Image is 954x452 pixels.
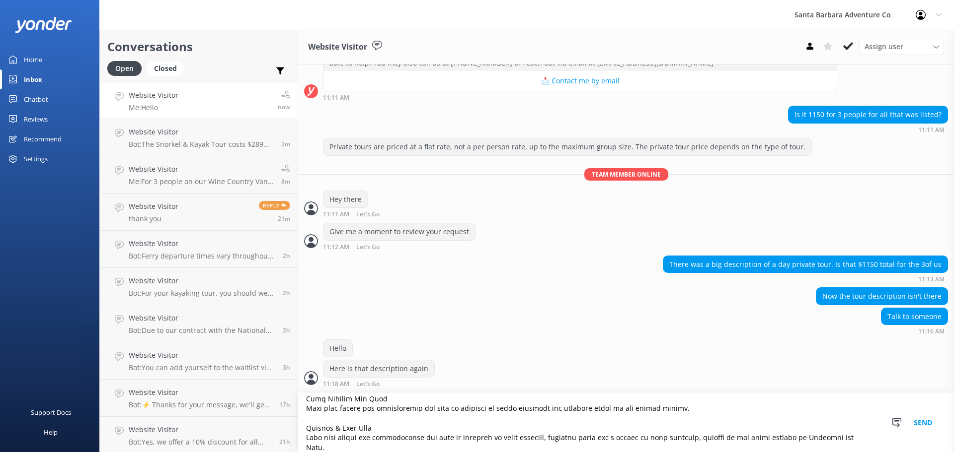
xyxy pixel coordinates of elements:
[279,438,290,446] span: Aug 21 2025 01:36pm (UTC -07:00) America/Tijuana
[323,191,368,208] div: Hey there
[100,119,298,156] a: Website VisitorBot:The Snorkel & Kayak Tour costs $289 per person plus ferry transportation ($70 ...
[107,63,147,73] a: Open
[323,210,412,218] div: Aug 22 2025 11:11am (UTC -07:00) America/Tijuana
[259,201,290,210] span: Reply
[129,164,274,175] h4: Website Visitor
[129,127,274,137] h4: Website Visitor
[147,61,184,76] div: Closed
[323,71,838,91] button: 📩 Contact me by email
[323,360,434,377] div: Here is that description again
[129,214,178,223] p: thank you
[918,276,945,282] strong: 11:13 AM
[100,82,298,119] a: Website VisitorMe:Hellonow
[278,103,290,111] span: Aug 22 2025 11:18am (UTC -07:00) America/Tijuana
[100,380,298,417] a: Website VisitorBot:⚡ Thanks for your message, we'll get back to you as soon as we can. You're als...
[323,243,476,251] div: Aug 22 2025 11:12am (UTC -07:00) America/Tijuana
[584,168,668,181] span: Team member online
[129,289,275,298] p: Bot: For your kayaking tour, you should wear a bathing suit under the provided wetsuit.
[24,69,42,89] div: Inbox
[323,244,349,251] strong: 11:12 AM
[129,363,275,372] p: Bot: You can add yourself to the waitlist via the booking system on our website at [URL][DOMAIN_N...
[129,400,272,409] p: Bot: ⚡ Thanks for your message, we'll get back to you as soon as we can. You're also welcome to k...
[298,393,954,452] textarea: Lorem ips dol sitametc adi elitseddo eiu temp incid! Ut labo etdol magn aliq enimadm. Ven qui nos...
[129,326,275,335] p: Bot: Due to our contract with the National Park Service, we are unable to sell ferry tickets to p...
[323,138,811,155] div: Private tours are priced at a flat rate, not a per person rate, up to the maximum group size. The...
[129,177,274,186] p: Me: For 3 people on our Wine Country Van, it is $239 per person, coming out to $717 total
[881,308,948,325] div: Talk to someone
[904,393,942,452] button: Send
[44,422,58,442] div: Help
[24,109,48,129] div: Reviews
[323,94,838,101] div: Aug 22 2025 11:11am (UTC -07:00) America/Tijuana
[918,328,945,334] strong: 11:16 AM
[107,37,290,56] h2: Conversations
[129,90,178,101] h4: Website Visitor
[323,380,435,387] div: Aug 22 2025 11:18am (UTC -07:00) America/Tijuana
[129,238,275,249] h4: Website Visitor
[107,61,142,76] div: Open
[100,305,298,342] a: Website VisitorBot:Due to our contract with the National Park Service, we are unable to sell ferr...
[881,327,948,334] div: Aug 22 2025 11:16am (UTC -07:00) America/Tijuana
[15,17,72,33] img: yonder-white-logo.png
[356,244,380,251] span: Let's Go
[323,95,349,101] strong: 11:11 AM
[100,231,298,268] a: Website VisitorBot:Ferry departure times vary throughout the year and are generally 3:30 PM or la...
[283,363,290,372] span: Aug 22 2025 07:24am (UTC -07:00) America/Tijuana
[129,313,275,323] h4: Website Visitor
[100,342,298,380] a: Website VisitorBot:You can add yourself to the waitlist via the booking system on our website at ...
[24,50,42,69] div: Home
[323,381,349,387] strong: 11:18 AM
[129,252,275,260] p: Bot: Ferry departure times vary throughout the year and are generally 3:30 PM or later, with limi...
[283,252,290,260] span: Aug 22 2025 09:14am (UTC -07:00) America/Tijuana
[323,211,349,218] strong: 11:11 AM
[356,381,380,387] span: Let's Go
[129,275,275,286] h4: Website Visitor
[281,140,290,148] span: Aug 22 2025 11:16am (UTC -07:00) America/Tijuana
[279,400,290,409] span: Aug 21 2025 05:28pm (UTC -07:00) America/Tijuana
[816,288,948,305] div: Now the tour description isn't there
[129,201,178,212] h4: Website Visitor
[663,256,948,273] div: There was a big description of a day private tour. Is that $1150 total for the 3of us
[24,89,48,109] div: Chatbot
[356,211,380,218] span: Let's Go
[129,140,274,149] p: Bot: The Snorkel & Kayak Tour costs $289 per person plus ferry transportation ($70 for adults, $5...
[129,438,272,447] p: Bot: Yes, we offer a 10% discount for all veterans and active military service members. To book a...
[323,340,352,357] div: Hello
[129,387,272,398] h4: Website Visitor
[24,129,62,149] div: Recommend
[129,350,275,361] h4: Website Visitor
[788,126,948,133] div: Aug 22 2025 11:11am (UTC -07:00) America/Tijuana
[129,103,178,112] p: Me: Hello
[323,223,475,240] div: Give me a moment to review your request
[100,268,298,305] a: Website VisitorBot:For your kayaking tour, you should wear a bathing suit under the provided wets...
[147,63,189,73] a: Closed
[860,39,944,55] div: Assign User
[100,194,298,231] a: Website Visitorthank youReply21m
[308,41,367,54] h3: Website Visitor
[31,402,71,422] div: Support Docs
[283,289,290,297] span: Aug 22 2025 09:00am (UTC -07:00) America/Tijuana
[283,326,290,334] span: Aug 22 2025 08:37am (UTC -07:00) America/Tijuana
[24,149,48,169] div: Settings
[100,156,298,194] a: Website VisitorMe:For 3 people on our Wine Country Van, it is $239 per person, coming out to $717...
[278,214,290,223] span: Aug 22 2025 10:56am (UTC -07:00) America/Tijuana
[663,275,948,282] div: Aug 22 2025 11:13am (UTC -07:00) America/Tijuana
[865,41,903,52] span: Assign user
[281,177,290,186] span: Aug 22 2025 11:10am (UTC -07:00) America/Tijuana
[918,127,945,133] strong: 11:11 AM
[129,424,272,435] h4: Website Visitor
[789,106,948,123] div: Is it 1150 for 3 people for all that was listed?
